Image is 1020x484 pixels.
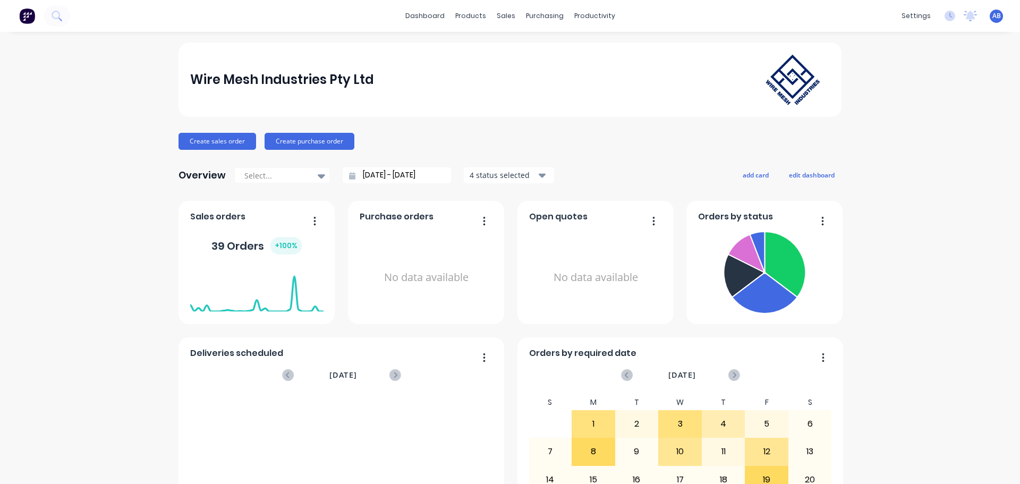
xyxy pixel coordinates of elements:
[702,395,745,410] div: T
[745,411,788,437] div: 5
[360,210,433,223] span: Purchase orders
[572,411,615,437] div: 1
[529,227,662,328] div: No data available
[360,227,493,328] div: No data available
[745,395,788,410] div: F
[270,237,302,254] div: + 100 %
[745,438,788,465] div: 12
[698,210,773,223] span: Orders by status
[659,411,701,437] div: 3
[782,168,841,182] button: edit dashboard
[529,395,572,410] div: S
[211,237,302,254] div: 39 Orders
[529,347,636,360] span: Orders by required date
[616,411,658,437] div: 2
[464,167,554,183] button: 4 status selected
[470,169,537,181] div: 4 status selected
[521,8,569,24] div: purchasing
[658,395,702,410] div: W
[789,438,831,465] div: 13
[178,165,226,186] div: Overview
[190,69,374,90] div: Wire Mesh Industries Pty Ltd
[190,210,245,223] span: Sales orders
[569,8,620,24] div: productivity
[529,210,588,223] span: Open quotes
[668,369,696,381] span: [DATE]
[329,369,357,381] span: [DATE]
[265,133,354,150] button: Create purchase order
[896,8,936,24] div: settings
[659,438,701,465] div: 10
[400,8,450,24] a: dashboard
[755,44,830,115] img: Wire Mesh Industries Pty Ltd
[736,168,776,182] button: add card
[491,8,521,24] div: sales
[702,411,745,437] div: 4
[529,438,572,465] div: 7
[19,8,35,24] img: Factory
[702,438,745,465] div: 11
[615,395,659,410] div: T
[450,8,491,24] div: products
[616,438,658,465] div: 9
[992,11,1001,21] span: AB
[789,411,831,437] div: 6
[178,133,256,150] button: Create sales order
[572,395,615,410] div: M
[572,438,615,465] div: 8
[788,395,832,410] div: S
